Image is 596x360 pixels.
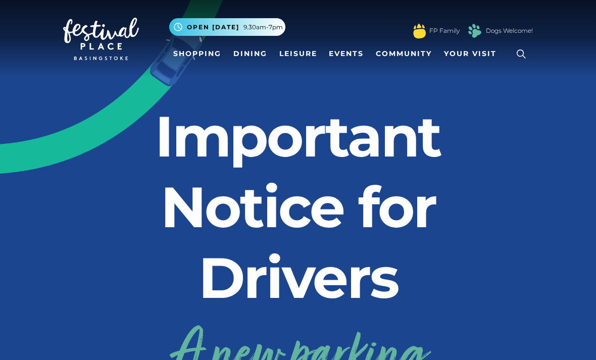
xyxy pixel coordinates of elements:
a: Dogs Welcome! [486,26,533,35]
span: 9.30am-7pm [243,23,283,32]
a: FP Family [429,26,460,35]
a: Your Visit [440,44,506,63]
h2: Important Notice for Drivers [144,101,452,313]
a: Shopping [169,44,225,63]
img: Festival Place Logo [63,18,139,60]
a: Community [372,44,436,63]
a: Leisure [275,44,321,63]
span: Open [DATE] [187,23,239,32]
a: Dining [229,44,271,63]
span: Your Visit [444,48,496,59]
a: Events [325,44,368,63]
button: Open [DATE] 9.30am-7pm [169,18,285,36]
